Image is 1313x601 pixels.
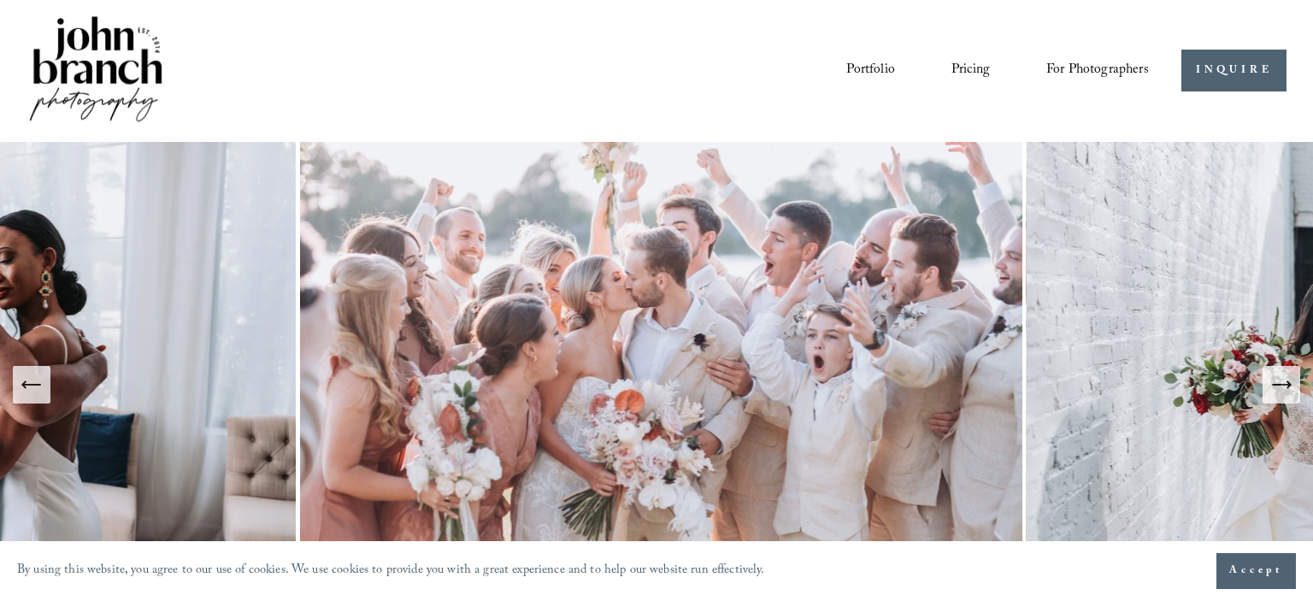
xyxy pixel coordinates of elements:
[846,56,894,85] a: Portfolio
[17,559,765,584] p: By using this website, you agree to our use of cookies. We use cookies to provide you with a grea...
[1046,56,1149,85] a: folder dropdown
[1229,563,1283,580] span: Accept
[1181,50,1287,91] a: INQUIRE
[26,13,165,128] img: John Branch IV Photography
[951,56,990,85] a: Pricing
[13,366,50,404] button: Previous Slide
[1263,366,1300,404] button: Next Slide
[1046,57,1149,84] span: For Photographers
[1216,553,1296,589] button: Accept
